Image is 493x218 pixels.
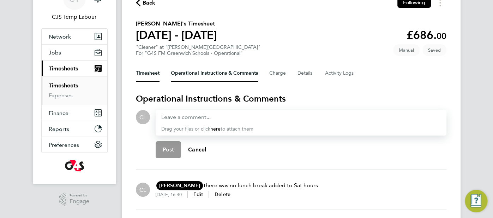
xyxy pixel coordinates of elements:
[171,65,258,82] button: Operational Instructions & Comments
[49,65,78,72] span: Timesheets
[193,191,203,198] button: Edit
[70,193,89,199] span: Powered by
[181,141,213,158] button: Cancel
[437,31,446,41] span: 00
[188,146,206,153] span: Cancel
[49,82,78,89] a: Timesheets
[49,49,61,56] span: Jobs
[136,19,217,28] h2: [PERSON_NAME]'s Timesheet
[193,191,203,197] span: Edit
[136,110,150,124] div: CJS Temp Labour
[59,193,89,206] a: Powered byEngage
[41,160,108,171] a: Go to home page
[407,28,446,42] app-decimal: £686.
[136,28,217,42] h1: [DATE] - [DATE]
[41,13,108,21] span: CJS Temp Labour
[70,199,89,205] span: Engage
[65,160,84,171] img: g4s-logo-retina.png
[269,65,286,82] button: Charge
[325,65,355,82] button: Activity Logs
[215,191,230,198] button: Delete
[49,126,69,132] span: Reports
[422,44,446,56] span: This timesheet is Saved.
[297,65,314,82] button: Details
[210,126,221,132] a: here
[215,191,230,197] span: Delete
[42,121,107,137] button: Reports
[465,190,487,212] button: Engage Resource Center
[139,113,146,121] span: CL
[136,44,260,56] div: "Cleaner" at "[PERSON_NAME][GEOGRAPHIC_DATA]"
[156,181,318,190] p: there was no lunch break added to Sat hours
[136,65,160,82] button: Timesheet
[49,33,71,40] span: Network
[42,29,107,44] button: Network
[42,45,107,60] button: Jobs
[139,186,146,194] span: CL
[42,61,107,76] button: Timesheets
[136,50,260,56] div: For "G4S FM Greenwich Schools - Operational"
[42,105,107,121] button: Finance
[49,92,73,99] a: Expenses
[156,181,203,190] span: [PERSON_NAME]
[49,142,79,148] span: Preferences
[42,76,107,105] div: Timesheets
[136,93,446,104] h3: Operational Instructions & Comments
[136,183,150,197] div: CJS Temp Labour
[156,192,187,197] div: [DATE] 16:40
[42,137,107,153] button: Preferences
[49,110,68,116] span: Finance
[161,126,253,132] span: Drag your files or click to attach them
[393,44,420,56] span: This timesheet was manually created.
